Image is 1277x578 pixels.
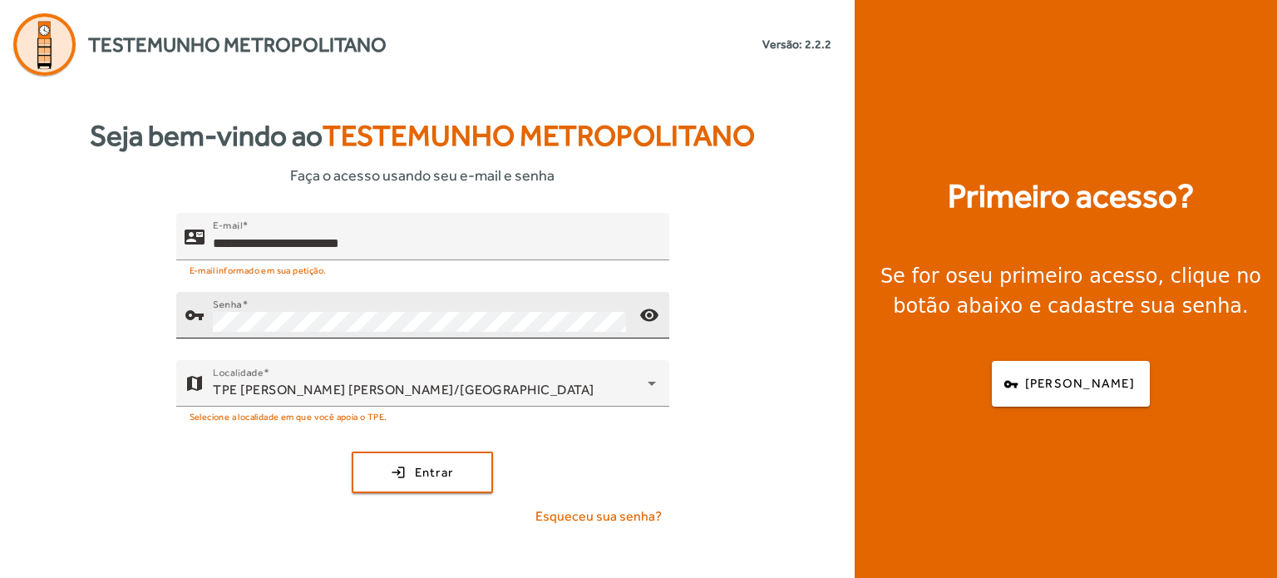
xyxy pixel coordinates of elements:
img: Logo Agenda [13,13,76,76]
mat-hint: Selecione a localidade em que você apoia o TPE. [190,407,387,425]
mat-icon: vpn_key [185,305,205,325]
strong: seu primeiro acesso [958,264,1158,288]
span: Entrar [415,463,454,482]
mat-label: E-mail [213,220,242,231]
span: [PERSON_NAME] [1025,374,1135,393]
div: Se for o , clique no botão abaixo e cadastre sua senha. [875,261,1267,321]
mat-label: Senha [213,299,242,310]
span: Esqueceu sua senha? [535,506,662,526]
mat-icon: contact_mail [185,227,205,247]
mat-icon: visibility [629,295,668,335]
span: Faça o acesso usando seu e-mail e senha [290,164,555,186]
strong: Primeiro acesso? [948,171,1194,221]
small: Versão: 2.2.2 [762,36,831,53]
button: Entrar [352,452,493,493]
mat-label: Localidade [213,367,264,378]
mat-hint: E-mail informado em sua petição. [190,260,327,279]
mat-icon: map [185,373,205,393]
span: TPE [PERSON_NAME] [PERSON_NAME]/[GEOGRAPHIC_DATA] [213,382,594,398]
span: Testemunho Metropolitano [323,119,755,152]
strong: Seja bem-vindo ao [90,114,755,158]
button: [PERSON_NAME] [992,361,1150,407]
span: Testemunho Metropolitano [88,30,387,60]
